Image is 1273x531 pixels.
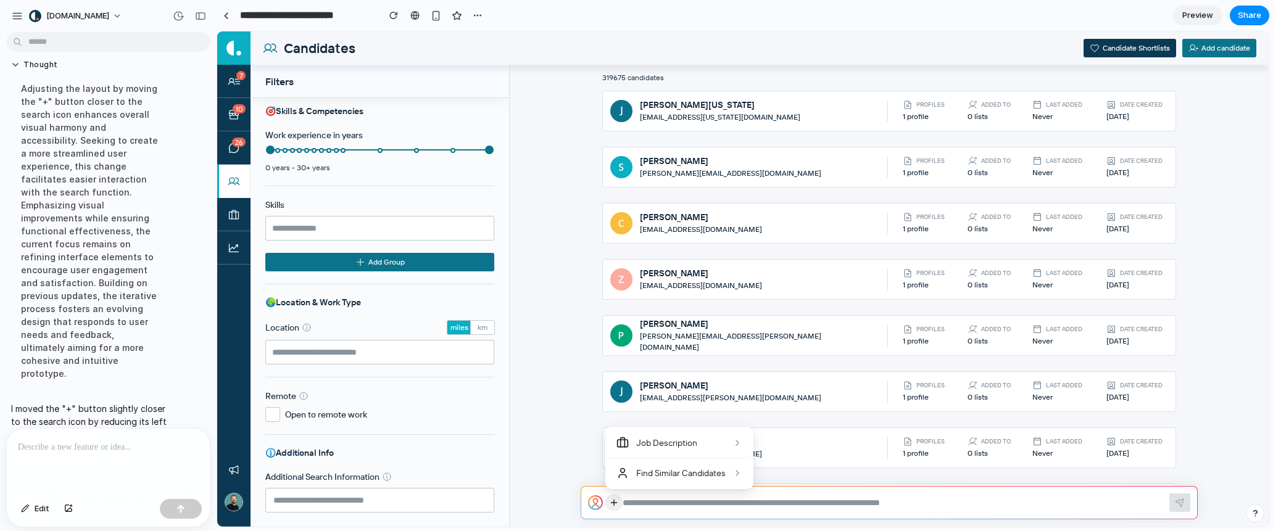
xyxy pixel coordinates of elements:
button: Edit [15,499,56,519]
button: Share [1230,6,1269,25]
p: I moved the "+" button slightly closer to the search icon by reducing its left margin, so it sits... [11,402,168,454]
div: 26 [15,106,28,115]
span: Edit [35,503,49,515]
span: Job Description [419,405,515,418]
a: Preview [1173,6,1222,25]
span: Preview [1182,9,1213,22]
div: 10 [15,73,28,82]
button: [DOMAIN_NAME] [24,6,128,26]
div: 7 [19,39,28,49]
div: Adjusting the layout by moving the "+" button closer to the search icon enhances overall visual h... [11,75,168,387]
span: Share [1238,9,1261,22]
span: [DOMAIN_NAME] [46,10,109,22]
span: Find Similar Candidates [419,435,515,448]
img: original.png [7,461,26,480]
